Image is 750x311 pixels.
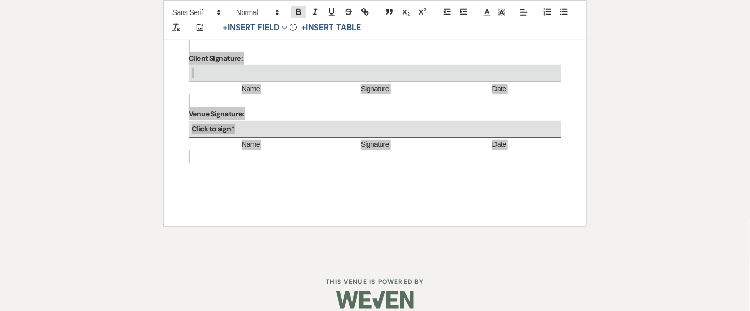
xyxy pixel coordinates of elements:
span: Name [189,140,313,150]
span: Alignment [517,6,531,19]
button: +Insert Table [298,22,365,34]
strong: Client Signature: [189,53,243,63]
span: + [223,24,227,32]
button: Insert Field [219,22,291,34]
span: Text Background Color [494,6,509,19]
span: + [301,24,306,32]
b: Click to sign* [192,124,234,133]
span: Date [437,84,561,94]
span: Name [189,84,313,94]
span: Signature [313,84,437,94]
span: Signature [313,140,437,150]
span: Date [437,140,561,150]
strong: Venue Signature: [189,109,244,118]
span: Header Formats [232,6,283,19]
span: Text Color [480,6,494,19]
